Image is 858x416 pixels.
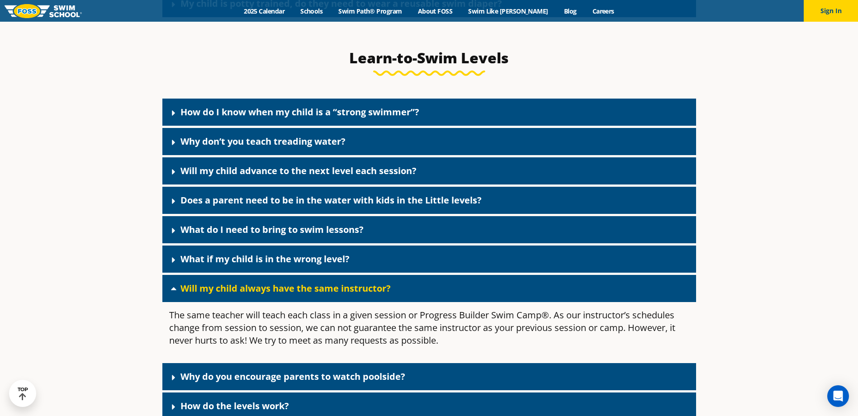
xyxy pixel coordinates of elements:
[162,99,696,126] div: How do I know when my child is a “strong swimmer”?
[584,7,622,15] a: Careers
[162,157,696,184] div: Will my child advance to the next level each session?
[180,194,482,206] a: Does a parent need to be in the water with kids in the Little levels?
[180,282,391,294] a: Will my child always have the same instructor?
[18,387,28,401] div: TOP
[180,135,346,147] a: Why don’t you teach treading water?
[180,253,350,265] a: What if my child is in the wrong level?
[460,7,556,15] a: Swim Like [PERSON_NAME]
[180,370,405,383] a: Why do you encourage parents to watch poolside?
[162,187,696,214] div: Does a parent need to be in the water with kids in the Little levels?
[410,7,460,15] a: About FOSS
[556,7,584,15] a: Blog
[162,128,696,155] div: Why don’t you teach treading water?
[180,165,417,177] a: Will my child advance to the next level each session?
[331,7,410,15] a: Swim Path® Program
[162,363,696,390] div: Why do you encourage parents to watch poolside?
[216,49,643,67] h3: Learn-to-Swim Levels
[180,400,289,412] a: How do the levels work?
[293,7,331,15] a: Schools
[162,302,696,361] div: Will my child always have the same instructor?
[180,223,364,236] a: What do I need to bring to swim lessons?
[162,275,696,302] div: Will my child always have the same instructor?
[162,216,696,243] div: What do I need to bring to swim lessons?
[5,4,82,18] img: FOSS Swim School Logo
[162,246,696,273] div: What if my child is in the wrong level?
[180,106,419,118] a: How do I know when my child is a “strong swimmer”?
[236,7,293,15] a: 2025 Calendar
[169,309,689,347] p: The same teacher will teach each class in a given session or Progress Builder Swim Camp®. As our ...
[827,385,849,407] div: Open Intercom Messenger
